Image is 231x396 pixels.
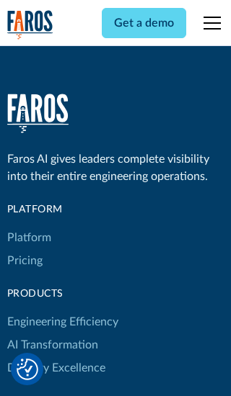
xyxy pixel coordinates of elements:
[7,310,118,333] a: Engineering Efficiency
[7,249,43,272] a: Pricing
[7,94,69,133] a: home
[7,150,225,185] div: Faros AI gives leaders complete visibility into their entire engineering operations.
[7,333,98,356] a: AI Transformation
[7,10,53,40] img: Logo of the analytics and reporting company Faros.
[7,94,69,133] img: Faros Logo White
[17,359,38,380] button: Cookie Settings
[102,8,186,38] a: Get a demo
[7,287,118,302] div: products
[7,10,53,40] a: home
[7,356,105,379] a: Delivery Excellence
[195,6,224,40] div: menu
[7,226,51,249] a: Platform
[7,202,118,217] div: Platform
[17,359,38,380] img: Revisit consent button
